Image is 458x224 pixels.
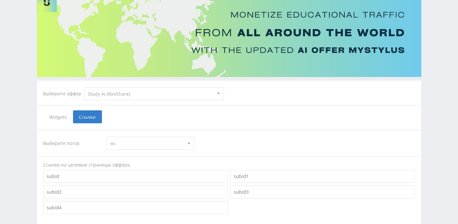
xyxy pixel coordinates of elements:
[73,110,102,123] span: Ссылки
[43,110,73,123] span: Widgets
[43,162,415,168] div: Ссылки на целевые страницы оффера.
[230,185,415,199] input: subid3
[43,201,228,214] input: subid4
[43,185,228,199] input: subid2
[230,170,415,183] input: subid1
[43,170,228,183] input: subid
[43,137,100,150] div: Выберите поток
[43,91,84,96] div: Выберите оффер
[111,137,184,150] span: мс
